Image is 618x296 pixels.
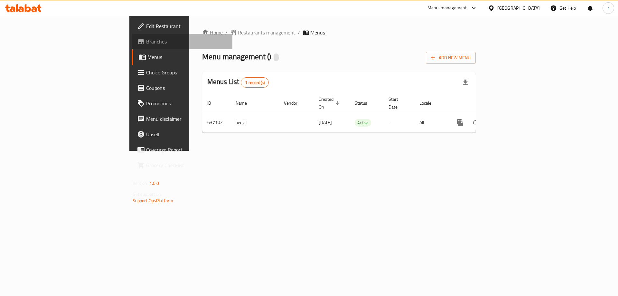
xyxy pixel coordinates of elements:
h2: Menus List [207,77,269,88]
a: Upsell [132,127,233,142]
a: Menu disclaimer [132,111,233,127]
a: Coupons [132,80,233,96]
a: Support.OpsPlatform [133,196,173,205]
span: ID [207,99,220,107]
span: Choice Groups [146,69,228,76]
span: Start Date [389,95,407,111]
span: [DATE] [319,118,332,127]
div: Export file [458,75,473,90]
span: Locale [419,99,440,107]
div: Menu-management [427,4,467,12]
table: enhanced table [202,93,520,133]
button: Add New Menu [426,52,476,64]
span: Menus [310,29,325,36]
span: Edit Restaurant [146,22,228,30]
td: - [383,113,414,132]
td: All [414,113,447,132]
span: 1.0.0 [149,179,159,187]
a: Edit Restaurant [132,18,233,34]
div: Total records count [241,77,269,88]
span: Grocery Checklist [146,161,228,169]
span: r [607,5,609,12]
span: Add New Menu [431,54,471,62]
button: more [453,115,468,130]
span: Coverage Report [146,146,228,154]
a: Promotions [132,96,233,111]
a: Restaurants management [230,29,295,36]
span: Restaurants management [238,29,295,36]
span: 1 record(s) [241,80,268,86]
th: Actions [447,93,520,113]
div: [GEOGRAPHIC_DATA] [497,5,540,12]
span: Vendor [284,99,306,107]
span: Active [355,119,371,127]
a: Grocery Checklist [132,158,233,173]
a: Branches [132,34,233,49]
span: Menus [147,53,228,61]
a: Menus [132,49,233,65]
span: Name [236,99,255,107]
a: Coverage Report [132,142,233,158]
span: Get support on: [133,190,162,198]
td: beelal [230,113,279,132]
li: / [298,29,300,36]
span: Menu disclaimer [146,115,228,123]
span: Version: [133,179,148,187]
nav: breadcrumb [202,29,476,36]
span: Coupons [146,84,228,92]
span: Promotions [146,100,228,107]
button: Change Status [468,115,483,130]
span: Created On [319,95,342,111]
a: Choice Groups [132,65,233,80]
span: Branches [146,38,228,45]
span: Upsell [146,130,228,138]
span: Menu management ( ) [202,49,271,64]
span: Status [355,99,376,107]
